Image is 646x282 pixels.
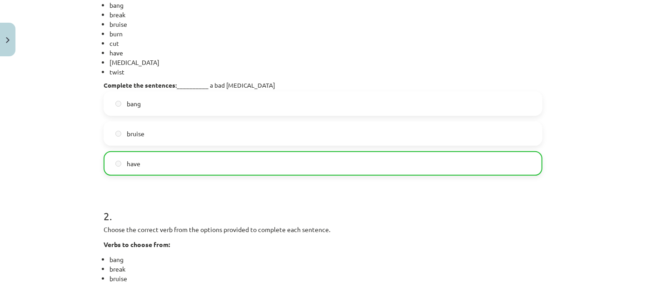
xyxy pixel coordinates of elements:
[109,20,542,29] li: bruise
[104,81,177,89] strong: Complete the sentences:
[115,161,121,167] input: have
[115,101,121,107] input: bang
[6,37,10,43] img: icon-close-lesson-0947bae3869378f0d4975bcd49f059093ad1ed9edebbc8119c70593378902aed.svg
[109,29,542,39] li: burn
[104,240,170,248] strong: Verbs to choose from:
[127,129,144,139] span: bruise
[109,58,542,67] li: [MEDICAL_DATA]
[127,159,140,168] span: have
[109,48,542,58] li: have
[115,131,121,137] input: bruise
[104,194,542,222] h1: 2 .
[109,39,542,48] li: cut
[104,81,542,89] h4: __________ a bad [MEDICAL_DATA]
[127,99,141,109] span: bang
[109,10,542,20] li: break
[109,255,542,264] li: bang
[104,225,542,234] p: Choose the correct verb from the options provided to complete each sentence.
[109,0,542,10] li: bang
[109,67,542,77] li: twist
[109,264,542,274] li: break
